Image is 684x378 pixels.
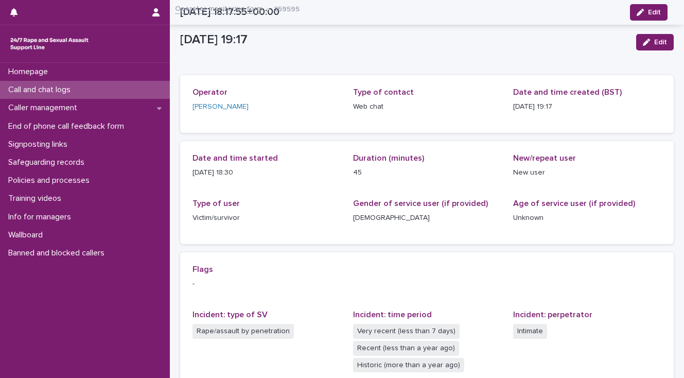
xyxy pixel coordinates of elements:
p: New user [513,167,661,178]
p: Unknown [513,213,661,224]
p: Safeguarding records [4,158,93,167]
button: Edit [636,34,674,50]
span: Incident: type of SV [192,311,268,319]
span: Age of service user (if provided) [513,199,635,208]
span: Flags [192,265,213,273]
p: Banned and blocked callers [4,248,113,258]
span: Operator [192,88,227,96]
span: Very recent (less than 7 days) [353,324,460,339]
p: Call and chat logs [4,85,79,95]
p: 259595 [274,3,300,14]
span: Date and time started [192,154,278,162]
p: [DATE] 18:30 [192,167,341,178]
a: Operator monitoring form [175,2,262,14]
span: Edit [654,39,667,46]
a: [PERSON_NAME] [192,101,249,112]
span: Recent (less than a year ago) [353,341,459,356]
img: rhQMoQhaT3yELyF149Cw [8,33,91,54]
p: [DEMOGRAPHIC_DATA] [353,213,501,224]
p: End of phone call feedback form [4,122,132,131]
p: 45 [353,167,501,178]
p: [DATE] 19:17 [180,32,628,47]
span: Rape/assault by penetration [192,324,294,339]
span: Type of contact [353,88,414,96]
p: [DATE] 19:17 [513,101,661,112]
span: Gender of service user (if provided) [353,199,488,208]
p: - [192,279,661,289]
p: Victim/survivor [192,213,341,224]
p: Training videos [4,194,69,203]
p: Info for managers [4,212,79,222]
span: Intimate [513,324,547,339]
p: Signposting links [4,140,76,149]
p: Wallboard [4,230,51,240]
p: Caller management [4,103,85,113]
span: Historic (more than a year ago) [353,358,464,373]
p: Homepage [4,67,56,77]
p: Web chat [353,101,501,112]
span: Incident: time period [353,311,432,319]
span: Incident: perpetrator [513,311,592,319]
span: Date and time created (BST) [513,88,622,96]
span: New/repeat user [513,154,576,162]
span: Duration (minutes) [353,154,424,162]
p: Policies and processes [4,176,98,185]
span: Type of user [192,199,240,208]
